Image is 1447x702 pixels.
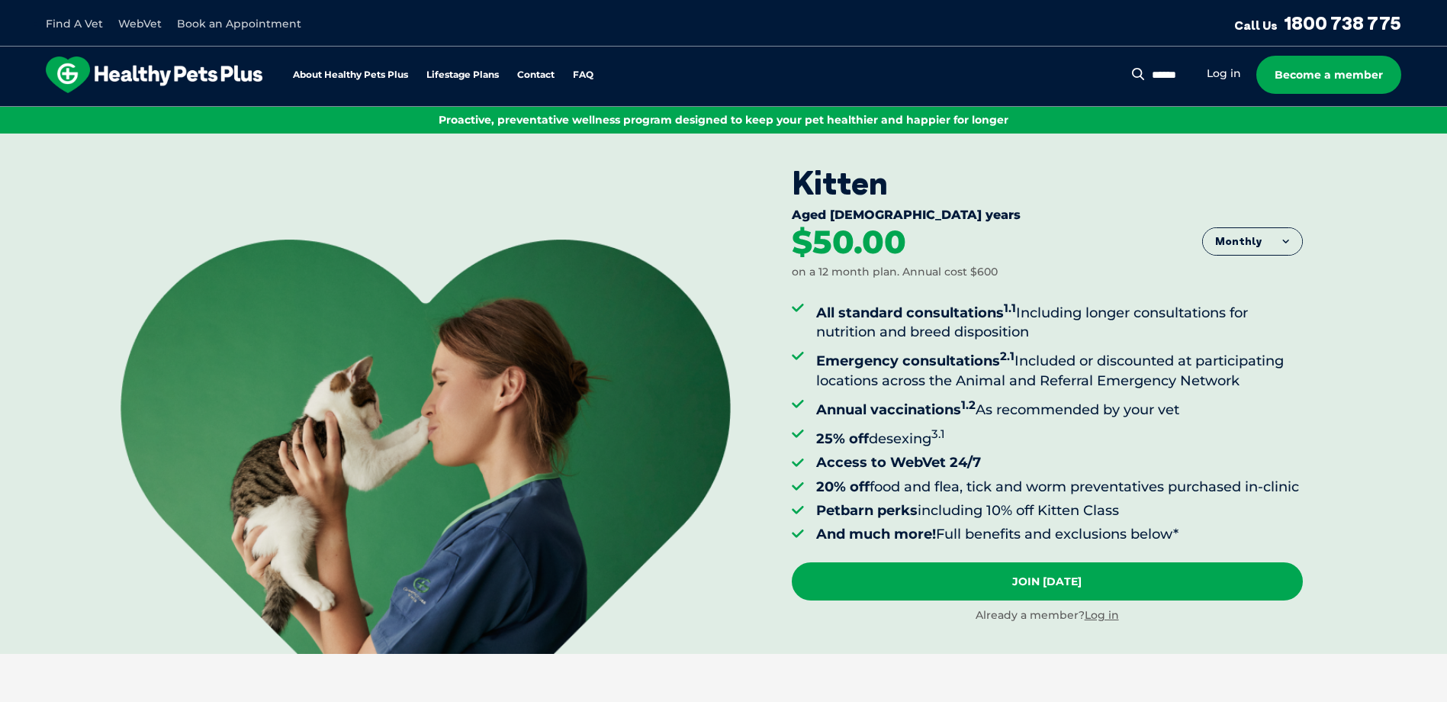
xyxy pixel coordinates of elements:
[792,562,1303,601] a: Join [DATE]
[177,17,301,31] a: Book an Appointment
[816,501,1303,520] li: including 10% off Kitten Class
[816,395,1303,420] li: As recommended by your vet
[816,526,936,543] strong: And much more!
[792,208,1303,226] div: Aged [DEMOGRAPHIC_DATA] years
[931,427,945,441] sup: 3.1
[816,353,1015,369] strong: Emergency consultations
[46,17,103,31] a: Find A Vet
[816,454,981,471] strong: Access to WebVet 24/7
[816,304,1016,321] strong: All standard consultations
[816,478,870,495] strong: 20% off
[816,424,1303,449] li: desexing
[1129,66,1148,82] button: Search
[1234,18,1278,33] span: Call Us
[792,226,906,259] div: $50.00
[1234,11,1401,34] a: Call Us1800 738 775
[961,398,976,412] sup: 1.2
[439,113,1008,127] span: Proactive, preventative wellness program designed to keep your pet healthier and happier for longer
[816,525,1303,544] li: Full benefits and exclusions below*
[1004,301,1016,315] sup: 1.1
[816,346,1303,390] li: Included or discounted at participating locations across the Animal and Referral Emergency Network
[46,56,262,93] img: hpp-logo
[1256,56,1401,94] a: Become a member
[816,298,1303,342] li: Including longer consultations for nutrition and breed disposition
[1207,66,1241,81] a: Log in
[792,265,998,280] div: on a 12 month plan. Annual cost $600
[816,478,1303,497] li: food and flea, tick and worm preventatives purchased in-clinic
[792,608,1303,623] div: Already a member?
[426,70,499,80] a: Lifestage Plans
[121,240,731,654] img: <br /> <b>Warning</b>: Undefined variable $title in <b>/var/www/html/current/codepool/wp-content/...
[293,70,408,80] a: About Healthy Pets Plus
[1085,608,1119,622] a: Log in
[1000,349,1015,363] sup: 2.1
[118,17,162,31] a: WebVet
[816,502,918,519] strong: Petbarn perks
[816,430,869,447] strong: 25% off
[792,164,1303,202] div: Kitten
[816,401,976,418] strong: Annual vaccinations
[517,70,555,80] a: Contact
[1203,228,1302,256] button: Monthly
[573,70,593,80] a: FAQ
